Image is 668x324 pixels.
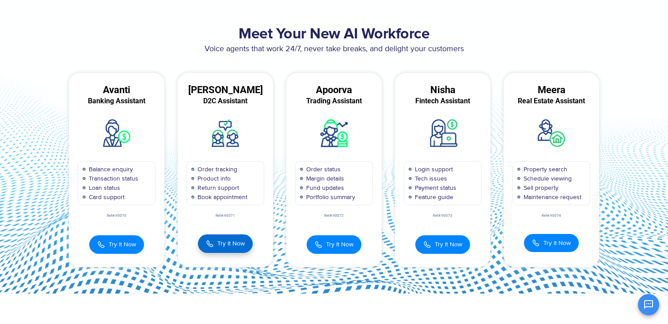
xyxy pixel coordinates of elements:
span: Order status [304,165,341,174]
div: Nisha [395,86,490,94]
button: Try It Now [524,234,579,252]
div: Ref#:90072 [286,214,382,218]
span: Transaction status [87,174,138,183]
span: Product info [195,174,231,183]
span: Try It Now [109,240,136,249]
span: Try It Now [326,240,353,249]
div: Ref#:90071 [178,214,273,218]
button: Open chat [638,294,659,315]
div: Apoorva [286,86,382,94]
div: Ref#:90074 [504,214,599,218]
div: Real Estate Assistant [504,97,599,105]
span: Try It Now [435,240,462,249]
span: Fund updates [304,183,344,192]
span: Try It Now [217,239,245,248]
span: Book appointment [195,192,247,202]
span: Balance enquiry [87,165,133,174]
div: Fintech Assistant [395,97,490,105]
div: Avanti [69,86,164,94]
img: Call Icon [423,240,431,249]
span: Feature guide [413,192,453,202]
img: Call Icon [315,240,323,249]
img: Call Icon [532,239,540,247]
img: Call Icon [97,240,105,249]
span: Loan status [87,183,120,192]
div: Meera [504,86,599,94]
span: Property search [521,165,567,174]
span: Card support [87,192,125,202]
div: Ref#:90073 [395,214,490,218]
div: D2C Assistant [178,97,273,105]
div: Banking Assistant [69,97,164,105]
span: Maintenance request [521,192,581,202]
button: Try It Now [415,235,470,254]
button: Try It Now [198,234,253,253]
div: [PERSON_NAME] [178,86,273,94]
span: Payment status [413,183,456,192]
span: Portfolio summary [304,192,355,202]
span: Schedule viewing [521,174,572,183]
span: Sell property [521,183,558,192]
span: Margin details [304,174,344,183]
h2: Meet Your New AI Workforce [62,26,606,43]
div: Ref#:90070 [69,214,164,218]
span: Order tracking [195,165,237,174]
span: Tech issues [413,174,447,183]
span: Return support [195,183,239,192]
span: Login support [413,165,453,174]
p: Voice agents that work 24/7, never take breaks, and delight your customers [62,43,606,55]
button: Try It Now [307,235,361,254]
img: Call Icon [206,239,214,249]
div: Trading Assistant [286,97,382,105]
span: Try It Now [543,238,571,248]
button: Try It Now [89,235,144,254]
